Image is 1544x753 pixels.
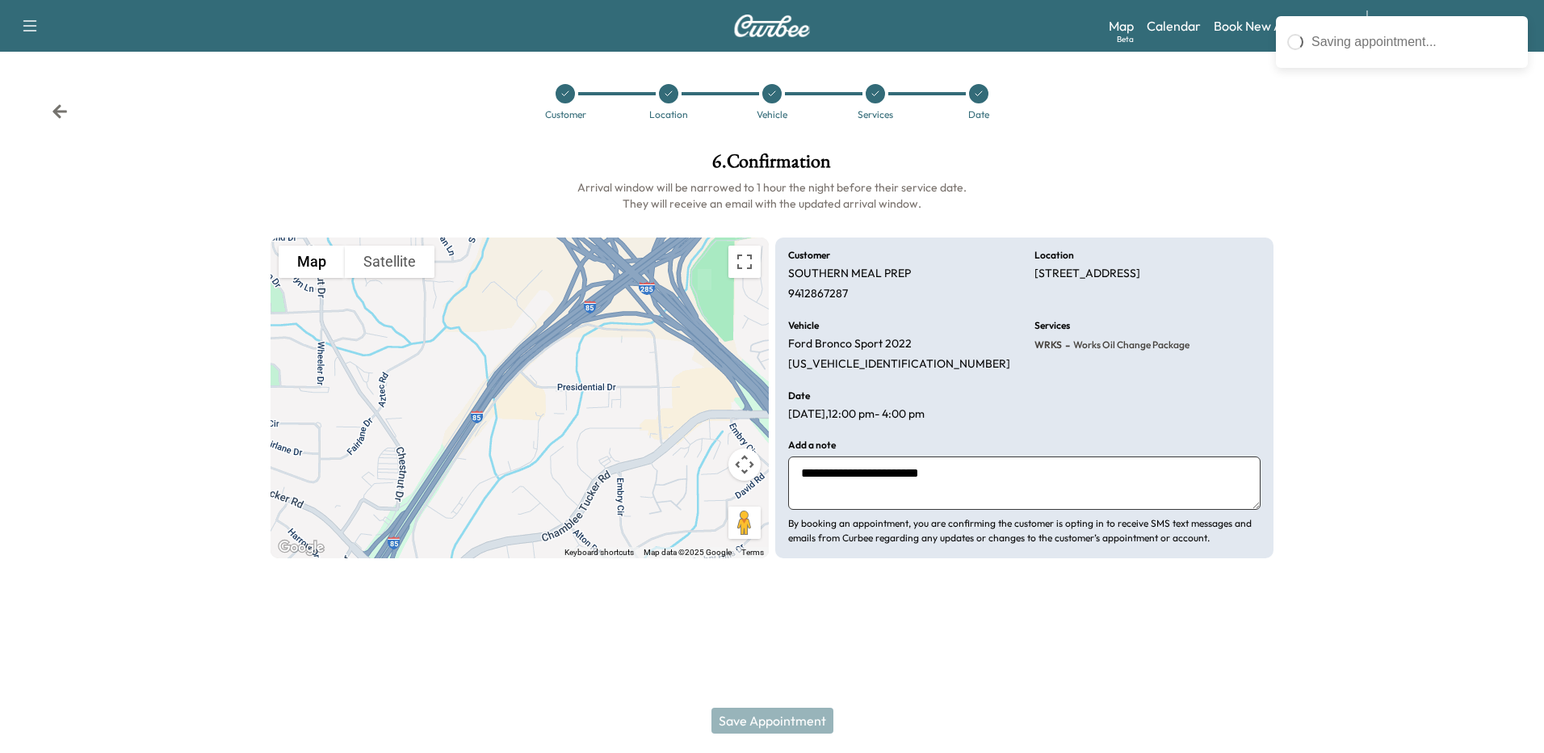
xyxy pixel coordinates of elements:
h6: Add a note [788,440,836,450]
h1: 6 . Confirmation [271,152,1274,179]
div: Customer [545,110,586,120]
button: Drag Pegman onto the map to open Street View [728,507,761,539]
span: - [1062,337,1070,353]
p: 9412867287 [788,287,848,301]
div: Back [52,103,68,120]
span: WRKS [1034,339,1062,351]
button: Toggle fullscreen view [728,246,761,278]
h6: Date [788,391,810,401]
span: Map data ©2025 Google [644,548,732,557]
div: Location [649,110,688,120]
div: Date [968,110,989,120]
p: [DATE] , 12:00 pm - 4:00 pm [788,407,925,422]
button: Map camera controls [728,448,761,481]
div: Vehicle [757,110,787,120]
button: Show satellite imagery [345,246,434,278]
a: Calendar [1147,16,1201,36]
button: Keyboard shortcuts [564,547,634,558]
a: Book New Appointment [1214,16,1350,36]
a: MapBeta [1109,16,1134,36]
h6: Location [1034,250,1074,260]
p: Ford Bronco Sport 2022 [788,337,912,351]
p: SOUTHERN MEAL PREP [788,267,911,281]
a: Open this area in Google Maps (opens a new window) [275,537,328,558]
div: Services [858,110,893,120]
div: Beta [1117,33,1134,45]
p: By booking an appointment, you are confirming the customer is opting in to receive SMS text messa... [788,516,1261,545]
h6: Services [1034,321,1070,330]
img: Google [275,537,328,558]
button: Show street map [279,246,345,278]
div: Saving appointment... [1311,32,1517,52]
p: [STREET_ADDRESS] [1034,267,1140,281]
h6: Arrival window will be narrowed to 1 hour the night before their service date. They will receive ... [271,179,1274,212]
p: [US_VEHICLE_IDENTIFICATION_NUMBER] [788,357,1010,372]
span: Works Oil Change Package [1070,339,1189,351]
h6: Vehicle [788,321,819,330]
a: Terms (opens in new tab) [741,548,764,557]
img: Curbee Logo [733,15,811,37]
h6: Customer [788,250,830,260]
